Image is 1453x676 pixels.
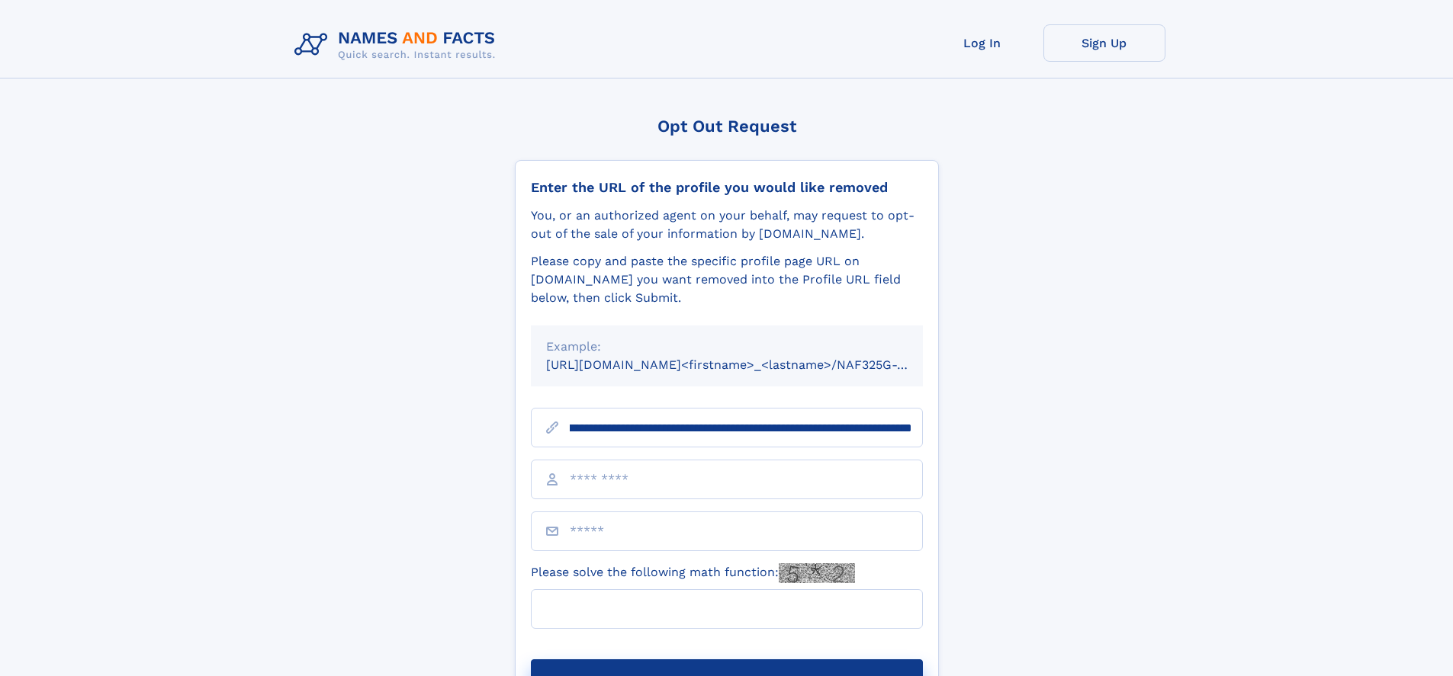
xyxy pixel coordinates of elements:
[531,179,923,196] div: Enter the URL of the profile you would like removed
[546,338,908,356] div: Example:
[1043,24,1165,62] a: Sign Up
[531,207,923,243] div: You, or an authorized agent on your behalf, may request to opt-out of the sale of your informatio...
[531,563,855,583] label: Please solve the following math function:
[515,117,939,136] div: Opt Out Request
[288,24,508,66] img: Logo Names and Facts
[546,357,952,372] small: [URL][DOMAIN_NAME]<firstname>_<lastname>/NAF325G-xxxxxxxx
[531,252,923,307] div: Please copy and paste the specific profile page URL on [DOMAIN_NAME] you want removed into the Pr...
[921,24,1043,62] a: Log In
